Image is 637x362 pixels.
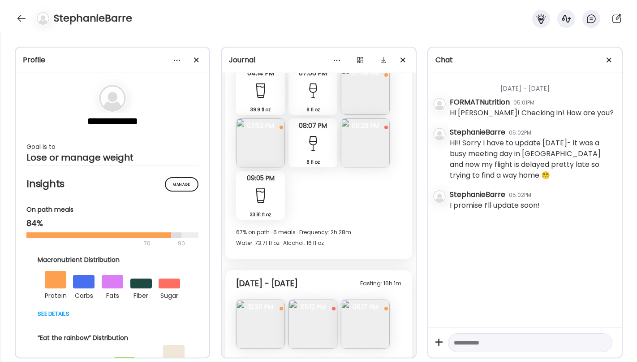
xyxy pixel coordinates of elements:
[450,73,615,97] div: [DATE] - [DATE]
[509,191,531,199] div: 05:02PM
[54,11,132,26] h4: StephanieBarre
[240,105,281,114] div: 39.9 fl oz
[99,85,126,112] img: bg-avatar-default.svg
[360,278,401,289] div: Fasting: 16h 1m
[240,210,281,219] div: 33.81 fl oz
[38,255,187,265] div: Macronutrient Distribution
[341,300,390,349] img: images%2FHvTnkIKz6td1fl8RpH2hiioS5ri1%2FejU418wBFuMUPs7dEcNC%2FlhyGdR5bJchLkZ8M8Slo_240
[513,99,534,107] div: 05:01PM
[288,300,337,349] img: images%2FHvTnkIKz6td1fl8RpH2hiioS5ri1%2FWwAeXl1Ghgo1RufmhmGa%2F58NksJthG5M4oPz2OQSd_240
[26,238,175,249] div: 70
[450,127,505,138] div: StephanieBarre
[509,129,531,137] div: 05:02PM
[236,118,285,167] img: images%2FHvTnkIKz6td1fl8RpH2hiioS5ri1%2FZfWa2HZcG2Pw0KnbbCVp%2FfCHPhJYnRzIH9CwqiVaT_240
[341,303,390,311] span: 06:17 PM
[26,177,198,191] h2: Insights
[341,66,390,115] img: images%2FHvTnkIKz6td1fl8RpH2hiioS5ri1%2FXe4uIrf2udk2wmqZqfHk%2FXaCaAykTSaZr1T4JPTi6_240
[26,205,198,214] div: On path meals
[341,122,390,130] span: 08:29 PM
[38,333,187,343] div: “Eat the rainbow” Distribution
[236,174,285,182] span: 09:05 PM
[102,288,123,301] div: fats
[433,98,446,110] img: bg-avatar-default.svg
[37,12,49,25] img: bg-avatar-default.svg
[341,118,390,167] img: images%2FHvTnkIKz6td1fl8RpH2hiioS5ri1%2FD6H4BR1uEdCjc7WyLgLf%2F2CSVLN2EfGkENqNziaL2_240
[236,300,285,349] img: images%2FHvTnkIKz6td1fl8RpH2hiioS5ri1%2FCRRVG1N306HANJRrBcRC%2FPijrcaJchPuWPhSuDM53_240
[450,108,614,118] div: Hi [PERSON_NAME]! Checking in! How are you?
[236,227,401,249] div: 67% on path · 6 meals · Frequency: 2h 28m Water: 73.71 fl oz · Alcohol: 16 fl oz
[26,141,198,152] div: Goal is to
[229,55,408,65] div: Journal
[45,288,66,301] div: protein
[433,128,446,140] img: bg-avatar-default.svg
[165,177,198,192] div: Manage
[450,97,510,108] div: FORMATNutrition
[26,152,198,163] div: Lose or manage weight
[130,288,152,301] div: fiber
[236,122,285,130] span: 07:52 PM
[236,303,285,311] span: 12:30 PM
[159,288,180,301] div: sugar
[341,69,390,77] span: 07:08 PM
[450,200,540,211] div: I promise I’ll update soon!
[26,218,198,229] div: 84%
[292,157,334,167] div: 8 fl oz
[73,288,95,301] div: carbs
[450,189,505,200] div: StephanieBarre
[450,138,615,181] div: Hi!! Sorry I have to update [DATE]- it was a busy meeting day in [GEOGRAPHIC_DATA] and now my fli...
[288,69,337,77] span: 07:06 PM
[435,55,615,65] div: Chat
[292,105,334,114] div: 8 fl oz
[288,122,337,130] span: 08:07 PM
[433,190,446,203] img: bg-avatar-default.svg
[23,55,202,65] div: Profile
[236,278,298,289] div: [DATE] - [DATE]
[288,303,337,311] span: 05:12 PM
[236,69,285,77] span: 04:14 PM
[177,238,186,249] div: 90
